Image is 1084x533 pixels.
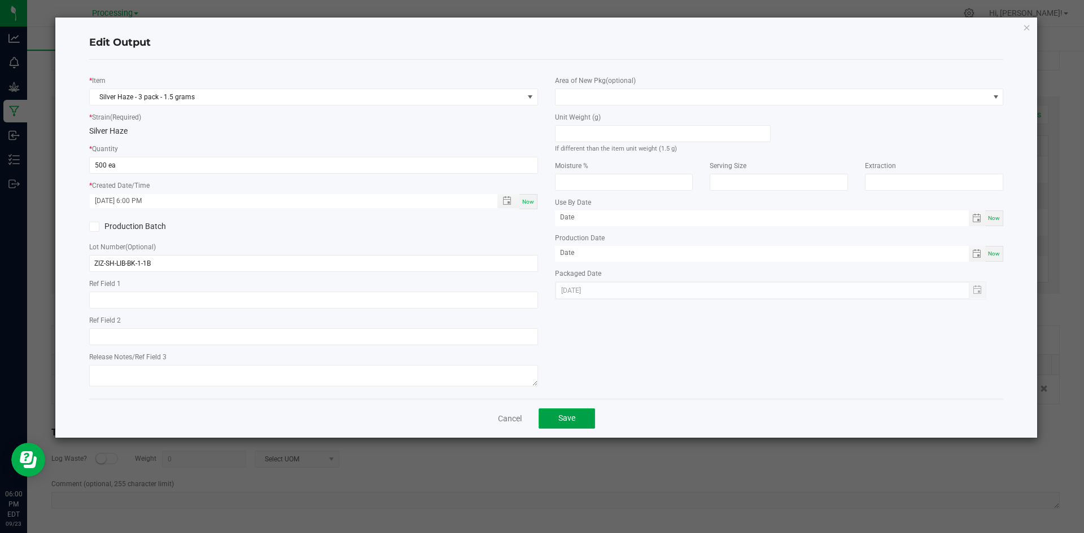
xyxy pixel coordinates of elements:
label: Serving Size [710,161,746,171]
span: (Optional) [125,243,156,251]
input: Date [555,246,969,260]
label: Use By Date [555,197,591,208]
a: Cancel [498,413,522,424]
span: (Required) [110,113,141,121]
input: Created Datetime [90,194,486,208]
label: Release Notes/Ref Field 3 [89,352,167,362]
span: Silver Haze [89,126,128,135]
label: Strain [92,112,141,122]
label: Ref Field 1 [89,279,121,289]
span: Toggle calendar [969,210,985,226]
span: Toggle calendar [969,246,985,262]
span: Save [558,413,575,422]
span: Now [988,250,1000,257]
label: Item [92,76,106,86]
small: If different than the item unit weight (1.5 g) [555,145,677,152]
iframe: Resource center [11,443,45,477]
label: Extraction [865,161,896,171]
label: Ref Field 2 [89,315,121,325]
label: Production Date [555,233,605,243]
label: Quantity [92,144,118,154]
span: NO DATA FOUND [89,89,538,105]
span: Silver Haze - 3 pack - 1.5 grams [90,89,523,105]
label: Packaged Date [555,268,601,279]
button: Save [539,408,595,429]
input: Date [555,210,969,224]
label: Production Batch [89,221,305,232]
span: Toggle popup [497,194,519,208]
span: (optional) [606,77,636,85]
label: Moisture % [555,161,588,171]
label: Created Date/Time [92,180,150,191]
span: Now [522,199,534,205]
label: Area of New Pkg [555,76,636,86]
label: Unit Weight (g) [555,112,601,122]
label: Lot Number [89,242,156,252]
h4: Edit Output [89,36,1004,50]
span: Now [988,215,1000,221]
